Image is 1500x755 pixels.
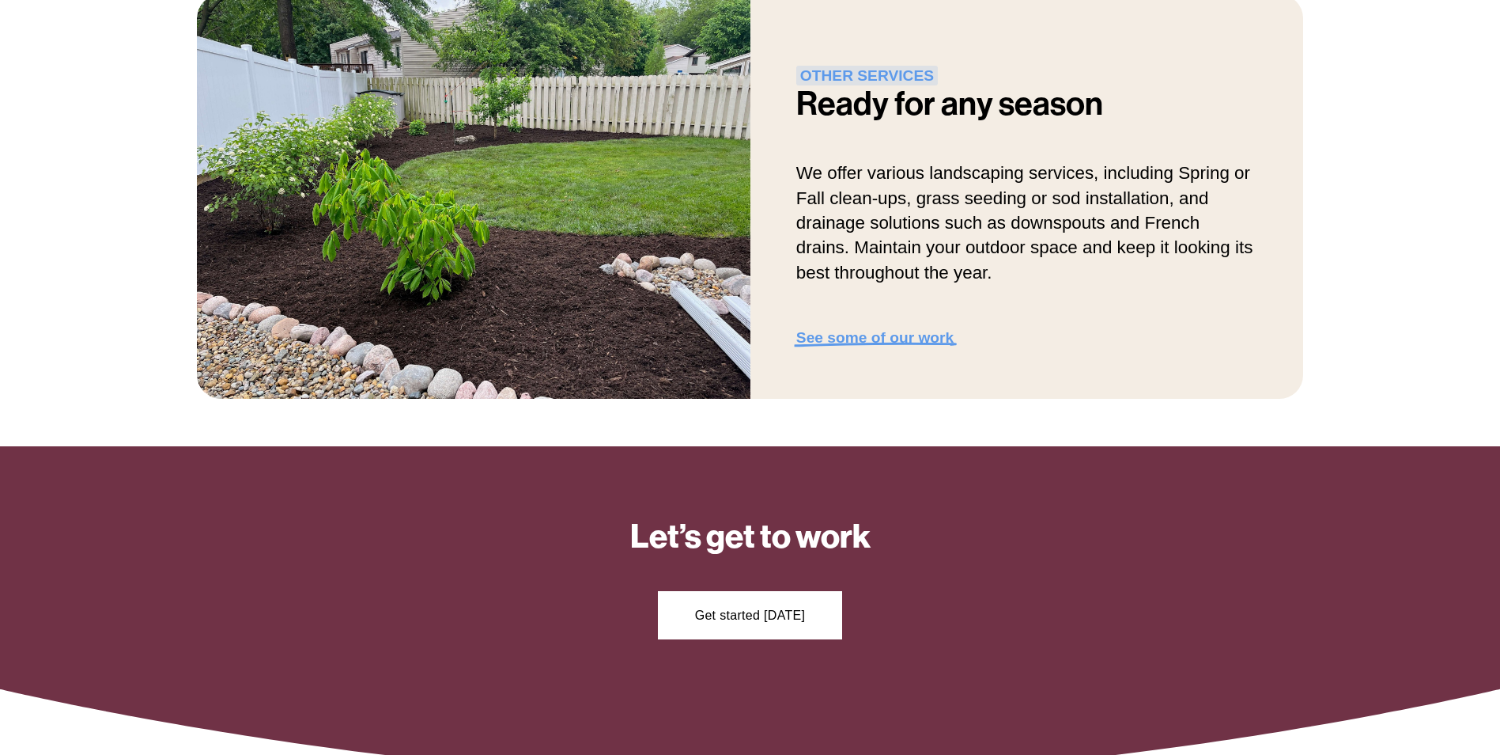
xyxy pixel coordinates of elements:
[796,161,1257,285] p: We offer various landscaping services, including Spring or Fall clean-ups, grass seeding or sod i...
[658,591,842,639] a: Get started [DATE]
[796,87,1211,121] h2: Ready for any season
[796,329,954,346] a: See some of our work
[630,517,871,556] strong: Let’s get to work
[796,66,938,85] strong: OTHER SERVICES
